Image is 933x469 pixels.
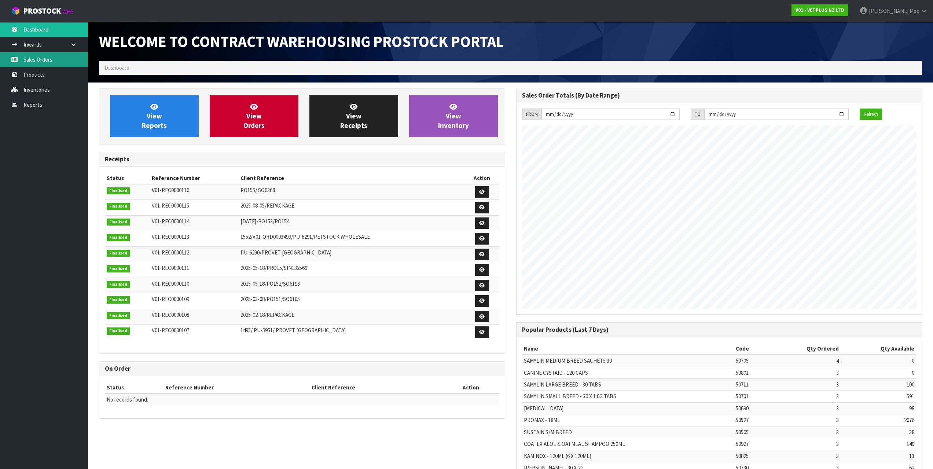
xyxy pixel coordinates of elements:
th: Name [522,343,734,355]
td: 50825 [734,450,768,462]
td: 50527 [734,414,768,426]
td: 50565 [734,426,768,438]
span: Finalised [107,219,130,226]
td: 13 [841,450,916,462]
td: [MEDICAL_DATA] [522,402,734,414]
td: 3 [768,426,841,438]
td: 4 [768,355,841,367]
span: PO155/ SO6368 [240,187,275,194]
th: Action [465,172,499,184]
a: ViewInventory [409,95,498,137]
td: 0 [841,367,916,378]
td: 50701 [734,391,768,402]
span: View Inventory [438,102,469,130]
span: Finalised [107,250,130,257]
th: Reference Number [150,172,238,184]
th: Qty Available [841,343,916,355]
td: 3 [768,378,841,390]
td: 0 [841,355,916,367]
span: V01-REC0000115 [152,202,189,209]
td: 2076 [841,414,916,426]
span: 1552/V01-ORD0003499/PU-6291/PETSTOCK WHOLESALE [240,233,370,240]
h3: Popular Products (Last 7 Days) [522,326,917,333]
img: cube-alt.png [11,6,20,15]
a: ViewOrders [210,95,298,137]
td: 38 [841,426,916,438]
span: View Orders [243,102,265,130]
span: V01-REC0000112 [152,249,189,256]
td: SAMYLIN LARGE BREED - 30 TABS [522,378,734,390]
th: Status [105,172,150,184]
td: No records found. [105,393,499,405]
span: V01-REC0000113 [152,233,189,240]
h3: Sales Order Totals (By Date Range) [522,92,917,99]
td: SAMYLIN MEDIUM BREED SACHETS 30 [522,355,734,367]
span: 2025-05-18/PRO15/SIN132569 [240,264,307,271]
span: Finalised [107,327,130,335]
span: V01-REC0000108 [152,311,189,318]
th: Client Reference [310,382,442,393]
td: CANINE CYSTAID - 120 CAPS [522,367,734,378]
span: Dashboard [104,64,129,71]
span: Finalised [107,281,130,288]
span: Finalised [107,234,130,241]
span: Finalised [107,203,130,210]
span: 2025-02-18/REPACKAGE [240,311,294,318]
th: Status [105,382,164,393]
span: Finalised [107,312,130,319]
span: V01-REC0000109 [152,296,189,303]
div: TO [691,109,704,120]
th: Code [734,343,768,355]
th: Reference Number [164,382,310,393]
td: 149 [841,438,916,450]
span: V01-REC0000111 [152,264,189,271]
a: ViewReceipts [309,95,398,137]
span: [DATE]-PO153/PO154 [240,218,289,225]
td: 3 [768,402,841,414]
th: Client Reference [239,172,465,184]
span: 2025-03-08/PO151/SO6105 [240,296,300,303]
td: 3 [768,414,841,426]
span: [PERSON_NAME] [869,7,908,14]
th: Action [442,382,499,393]
button: Refresh [860,109,882,120]
td: 50711 [734,378,768,390]
span: PU-6290/PROVET [GEOGRAPHIC_DATA] [240,249,331,256]
td: SAMYLIN SMALL BREED - 30 X 1.0G TABS [522,391,734,402]
td: 3 [768,391,841,402]
td: 591 [841,391,916,402]
th: Qty Ordered [768,343,841,355]
span: Finalised [107,265,130,272]
h3: Receipts [105,156,499,163]
span: V01-REC0000107 [152,327,189,334]
td: 50927 [734,438,768,450]
span: V01-REC0000114 [152,218,189,225]
td: KAMINOX - 120ML (6 X 120ML) [522,450,734,462]
span: View Receipts [340,102,367,130]
span: 2025-05-18/PO152/SO6193 [240,280,300,287]
a: ViewReports [110,95,199,137]
td: PROMAX - 18ML [522,414,734,426]
td: 100 [841,378,916,390]
span: V01-REC0000110 [152,280,189,287]
td: SUSTAIN S/M BREED [522,426,734,438]
td: 98 [841,402,916,414]
span: View Reports [142,102,167,130]
td: COATEX ALOE & OATMEAL SHAMPOO 250ML [522,438,734,450]
div: FROM [522,109,541,120]
td: 3 [768,367,841,378]
td: 50705 [734,355,768,367]
span: 2025-08-05/REPACKAGE [240,202,294,209]
td: 3 [768,450,841,462]
strong: V01 - VETPLUS NZ LTD [796,7,844,13]
span: ProStock [23,6,61,16]
span: Finalised [107,296,130,304]
td: 50801 [734,367,768,378]
span: Mee [910,7,919,14]
span: 1495/ PU-5951/ PROVET [GEOGRAPHIC_DATA] [240,327,346,334]
span: V01-REC0000116 [152,187,189,194]
td: 50690 [734,402,768,414]
span: Finalised [107,187,130,195]
small: WMS [62,8,74,15]
h3: On Order [105,365,499,372]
